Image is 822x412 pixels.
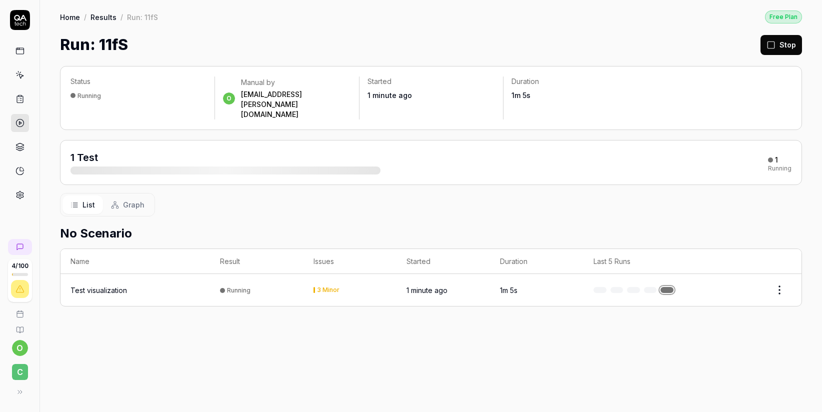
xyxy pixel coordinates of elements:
[500,286,517,294] time: 1m 5s
[60,249,210,274] th: Name
[490,249,583,274] th: Duration
[227,286,250,294] div: Running
[60,33,128,56] h1: Run: 11fS
[8,239,32,255] a: New conversation
[768,165,791,171] div: Running
[223,92,235,104] span: o
[317,287,339,293] div: 3 Minor
[511,91,530,99] time: 1m 5s
[11,263,28,269] span: 4 / 100
[775,155,778,164] div: 1
[241,89,350,119] div: [EMAIL_ADDRESS][PERSON_NAME][DOMAIN_NAME]
[12,340,28,356] button: o
[4,318,35,334] a: Documentation
[70,285,127,295] a: Test visualization
[77,92,101,99] div: Running
[12,364,28,380] span: C
[120,12,123,22] div: /
[210,249,303,274] th: Result
[241,77,350,87] div: Manual by
[70,76,206,86] p: Status
[84,12,86,22] div: /
[765,10,802,23] div: Free Plan
[760,35,802,55] button: Stop
[4,356,35,382] button: C
[60,12,80,22] a: Home
[82,199,95,210] span: List
[127,12,158,22] div: Run: 11fS
[406,286,447,294] time: 1 minute ago
[62,195,103,214] button: List
[103,195,152,214] button: Graph
[583,249,708,274] th: Last 5 Runs
[367,76,495,86] p: Started
[765,10,802,23] button: Free Plan
[4,302,35,318] a: Book a call with us
[367,91,412,99] time: 1 minute ago
[511,76,639,86] p: Duration
[123,199,144,210] span: Graph
[396,249,490,274] th: Started
[90,12,116,22] a: Results
[303,249,397,274] th: Issues
[60,224,802,242] h2: No Scenario
[70,151,98,163] span: 1 Test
